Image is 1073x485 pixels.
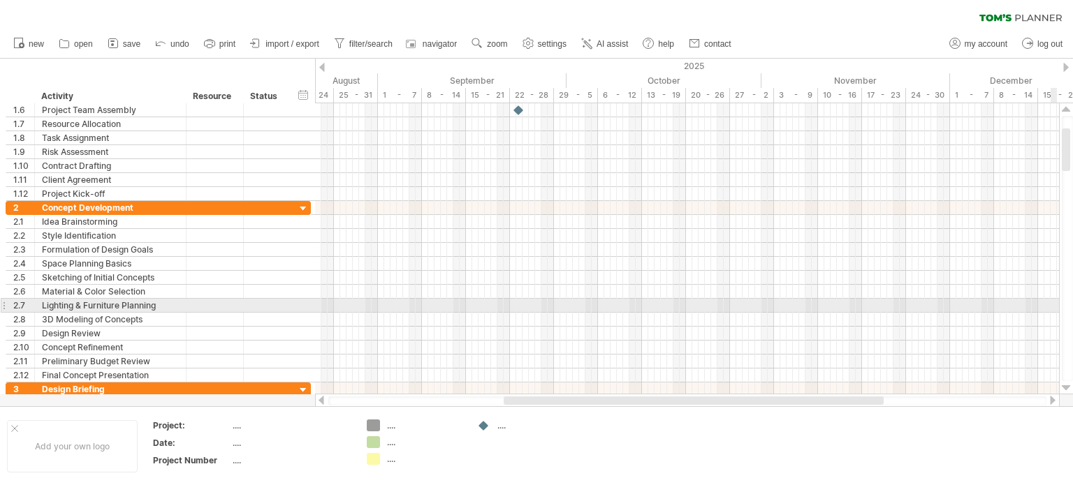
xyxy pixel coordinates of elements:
span: log out [1037,39,1063,49]
span: save [123,39,140,49]
div: Client Agreement [42,173,179,186]
div: .... [387,436,463,448]
span: zoom [487,39,507,49]
a: contact [685,35,736,53]
div: Risk Assessment [42,145,179,158]
span: settings [538,39,567,49]
span: filter/search [349,39,393,49]
div: 2.1 [13,215,34,228]
div: 13 - 19 [642,88,686,103]
div: Style Identification [42,229,179,242]
div: 10 - 16 [818,88,862,103]
div: Project Kick-off [42,187,179,200]
div: 1.6 [13,103,34,117]
div: 2.3 [13,243,34,256]
div: Space Planning Basics [42,257,179,270]
div: 25 - 31 [334,88,378,103]
div: Concept Development [42,201,179,214]
span: help [658,39,674,49]
a: settings [519,35,571,53]
div: 20 - 26 [686,88,730,103]
div: Sketching of Initial Concepts [42,271,179,284]
span: my account [965,39,1007,49]
div: 1.12 [13,187,34,200]
div: .... [387,453,463,465]
div: 22 - 28 [510,88,554,103]
div: Date: [153,437,230,449]
div: Status [250,89,281,103]
div: 2.4 [13,257,34,270]
div: .... [387,419,463,431]
div: 2 [13,201,34,214]
div: 1 - 7 [950,88,994,103]
div: 8 - 14 [422,88,466,103]
div: 3 - 9 [774,88,818,103]
div: 2.9 [13,327,34,340]
div: Lighting & Furniture Planning [42,299,179,312]
div: Design Review [42,327,179,340]
div: 1.9 [13,145,34,158]
div: Project Team Assembly [42,103,179,117]
div: 3D Modeling of Concepts [42,313,179,326]
a: navigator [404,35,461,53]
div: 2.2 [13,229,34,242]
div: 27 - 2 [730,88,774,103]
div: Idea Brainstorming [42,215,179,228]
span: undo [170,39,189,49]
div: Final Concept Presentation [42,368,179,382]
span: print [219,39,235,49]
a: save [104,35,145,53]
a: zoom [468,35,511,53]
div: 15 - 21 [466,88,510,103]
div: 3 [13,382,34,396]
div: Resource [193,89,235,103]
a: filter/search [330,35,397,53]
div: Add your own logo [7,420,138,472]
div: Project Number [153,454,230,466]
div: 2.5 [13,271,34,284]
div: October 2025 [567,73,761,88]
div: .... [233,437,350,449]
div: Activity [41,89,178,103]
div: 24 - 30 [906,88,950,103]
div: 17 - 23 [862,88,906,103]
div: .... [497,419,574,431]
a: print [200,35,240,53]
span: import / export [265,39,319,49]
div: Contract Drafting [42,159,179,172]
span: navigator [423,39,457,49]
div: 2.6 [13,285,34,298]
div: November 2025 [761,73,950,88]
a: open [55,35,97,53]
div: Resource Allocation [42,117,179,130]
a: log out [1019,35,1067,53]
a: new [10,35,48,53]
div: 29 - 5 [554,88,598,103]
div: 1.7 [13,117,34,130]
div: Concept Refinement [42,341,179,354]
div: Preliminary Budget Review [42,355,179,368]
div: 2.7 [13,299,34,312]
a: help [639,35,678,53]
span: open [74,39,93,49]
div: September 2025 [378,73,567,88]
div: Material & Color Selection [42,285,179,298]
div: 2.11 [13,355,34,368]
div: .... [233,419,350,431]
div: Formulation of Design Goals [42,243,179,256]
div: 2.12 [13,368,34,382]
div: 1 - 7 [378,88,422,103]
a: AI assist [578,35,632,53]
span: AI assist [597,39,628,49]
div: 1.11 [13,173,34,186]
div: 1.8 [13,131,34,144]
a: undo [152,35,194,53]
div: 1.10 [13,159,34,172]
div: 6 - 12 [598,88,642,103]
div: Task Assignment [42,131,179,144]
div: 2.8 [13,313,34,326]
span: new [29,39,44,49]
a: import / export [247,35,323,53]
a: my account [946,35,1012,53]
div: Design Briefing [42,382,179,396]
